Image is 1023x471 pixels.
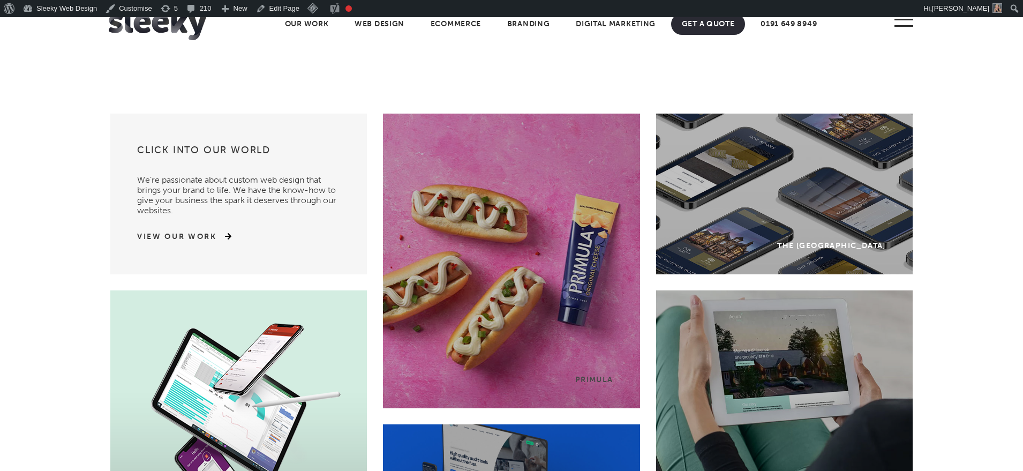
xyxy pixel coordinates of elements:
div: Primula [575,375,613,384]
a: Our Work [274,13,340,35]
a: Web Design [344,13,415,35]
a: View Our Work [137,231,217,242]
span: [PERSON_NAME] [932,4,989,12]
p: We’re passionate about custom web design that brings your brand to life. We have the know-how to ... [137,164,340,215]
a: Get A Quote [671,13,746,35]
a: Digital Marketing [565,13,666,35]
a: Ecommerce [420,13,492,35]
a: Primula [383,114,640,408]
h3: Click into our world [137,144,340,164]
div: The [GEOGRAPHIC_DATA] [777,241,885,250]
img: Sleeky Web Design Newcastle [109,8,206,40]
div: Focus keyphrase not set [345,5,352,12]
img: arrow [217,233,231,240]
a: The [GEOGRAPHIC_DATA] [656,114,913,274]
img: IMG_0170-150x150.jpg [992,3,1002,13]
a: Branding [497,13,561,35]
a: 0191 649 8949 [750,13,828,35]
